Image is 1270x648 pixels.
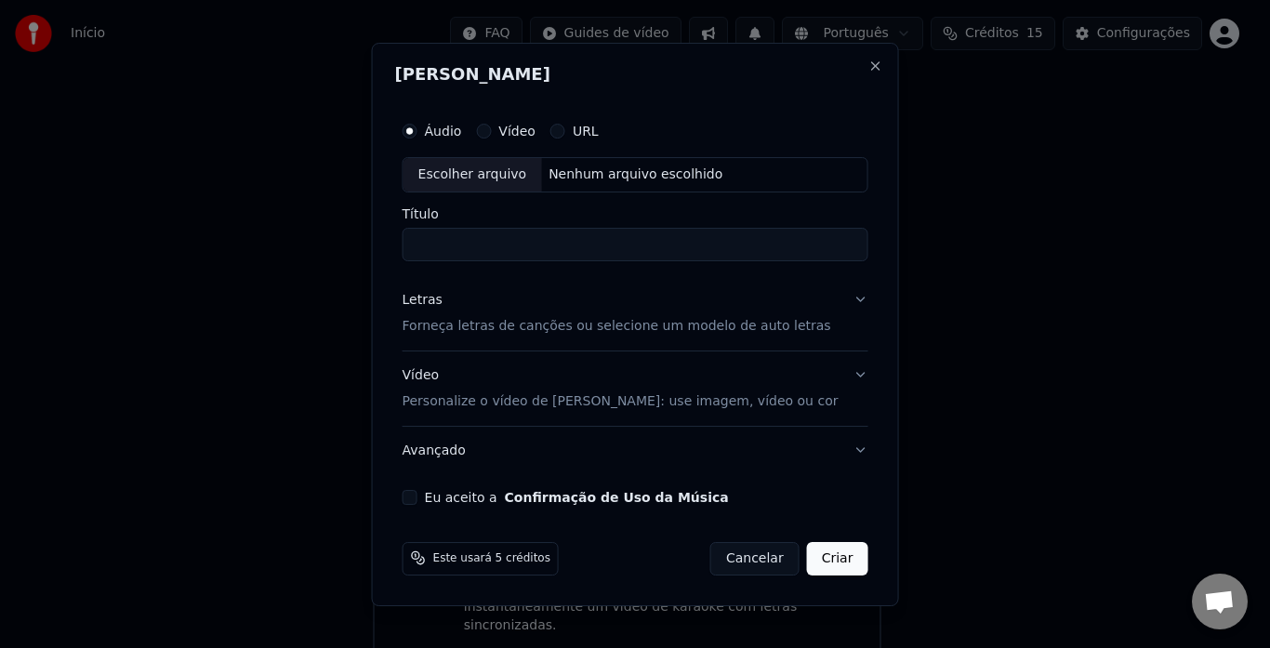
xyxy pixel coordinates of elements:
[710,541,800,575] button: Cancelar
[395,66,876,83] h2: [PERSON_NAME]
[573,125,599,138] label: URL
[505,490,729,503] button: Eu aceito a
[403,317,831,336] p: Forneça letras de canções ou selecione um modelo de auto letras
[425,490,729,503] label: Eu aceito a
[403,207,868,220] label: Título
[403,276,868,350] button: LetrasForneça letras de canções ou selecione um modelo de auto letras
[541,165,730,184] div: Nenhum arquivo escolhido
[425,125,462,138] label: Áudio
[403,426,868,474] button: Avançado
[433,550,550,565] span: Este usará 5 créditos
[807,541,868,575] button: Criar
[498,125,536,138] label: Vídeo
[403,291,443,310] div: Letras
[403,366,839,411] div: Vídeo
[403,391,839,410] p: Personalize o vídeo de [PERSON_NAME]: use imagem, vídeo ou cor
[403,158,542,192] div: Escolher arquivo
[403,351,868,426] button: VídeoPersonalize o vídeo de [PERSON_NAME]: use imagem, vídeo ou cor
